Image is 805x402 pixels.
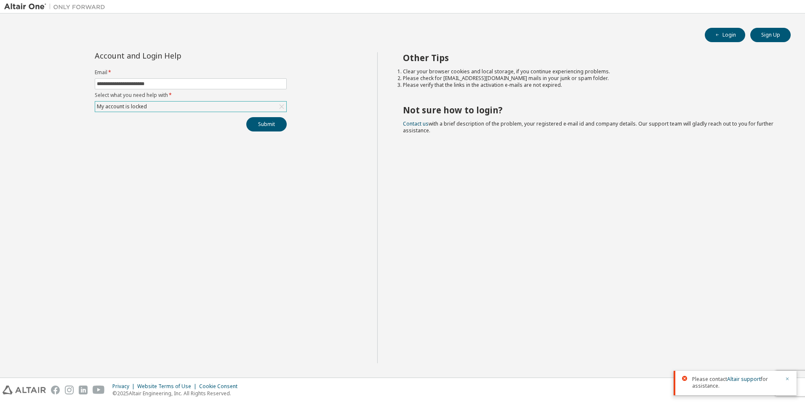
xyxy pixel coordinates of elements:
h2: Not sure how to login? [403,105,776,115]
div: My account is locked [96,102,148,111]
p: © 2025 Altair Engineering, Inc. All Rights Reserved. [112,390,243,397]
a: Contact us [403,120,429,127]
li: Please check for [EMAIL_ADDRESS][DOMAIN_NAME] mails in your junk or spam folder. [403,75,776,82]
img: linkedin.svg [79,386,88,394]
h2: Other Tips [403,52,776,63]
img: facebook.svg [51,386,60,394]
div: Cookie Consent [199,383,243,390]
label: Email [95,69,287,76]
span: Please contact for assistance. [692,376,780,389]
div: Account and Login Help [95,52,248,59]
li: Clear your browser cookies and local storage, if you continue experiencing problems. [403,68,776,75]
img: Altair One [4,3,109,11]
img: instagram.svg [65,386,74,394]
img: altair_logo.svg [3,386,46,394]
div: My account is locked [95,102,286,112]
button: Sign Up [750,28,791,42]
img: youtube.svg [93,386,105,394]
li: Please verify that the links in the activation e-mails are not expired. [403,82,776,88]
label: Select what you need help with [95,92,287,99]
a: Altair support [727,375,761,383]
button: Login [705,28,745,42]
div: Website Terms of Use [137,383,199,390]
div: Privacy [112,383,137,390]
span: with a brief description of the problem, your registered e-mail id and company details. Our suppo... [403,120,773,134]
button: Submit [246,117,287,131]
